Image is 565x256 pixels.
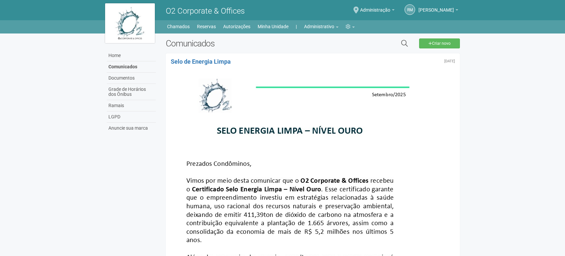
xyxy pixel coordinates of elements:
[166,38,333,48] h2: Comunicados
[444,59,455,63] div: Quarta-feira, 3 de setembro de 2025 às 20:25
[223,22,250,31] a: Autorizações
[360,8,395,14] a: Administração
[167,22,190,31] a: Chamados
[360,1,390,13] span: Administração
[107,123,156,134] a: Anuncie sua marca
[107,100,156,111] a: Ramais
[418,1,454,13] span: Rogério Machado
[405,4,415,15] a: RM
[107,111,156,123] a: LGPD
[258,22,288,31] a: Minha Unidade
[304,22,339,31] a: Administrativo
[107,73,156,84] a: Documentos
[166,6,245,16] span: O2 Corporate & Offices
[418,8,458,14] a: [PERSON_NAME]
[107,50,156,61] a: Home
[419,38,460,48] a: Criar novo
[197,22,216,31] a: Reservas
[171,58,231,65] a: Selo de Energia Limpa
[105,3,155,43] img: logo.jpg
[107,84,156,100] a: Grade de Horários dos Ônibus
[296,22,297,31] a: |
[346,22,355,31] a: Configurações
[107,61,156,73] a: Comunicados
